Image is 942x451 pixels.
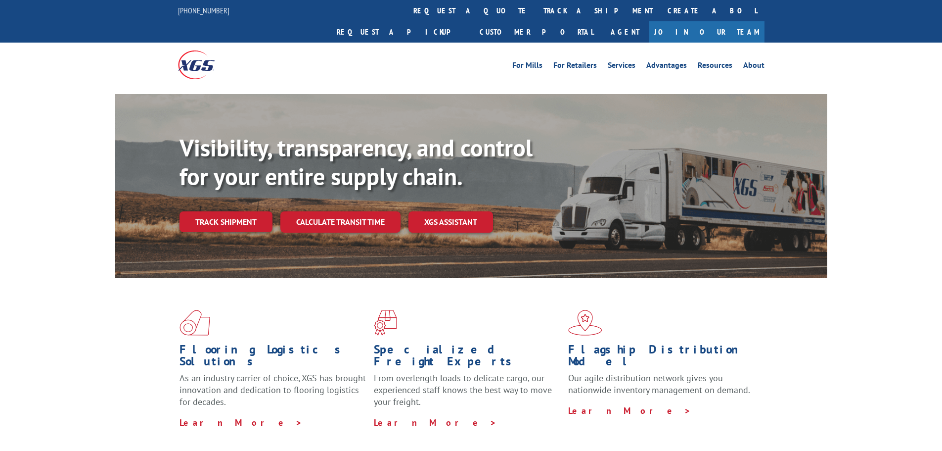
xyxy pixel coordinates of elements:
a: For Retailers [553,61,597,72]
a: Learn More > [374,417,497,428]
h1: Flagship Distribution Model [568,344,755,372]
a: Track shipment [179,211,272,232]
img: xgs-icon-focused-on-flooring-red [374,310,397,336]
a: Learn More > [568,405,691,416]
p: From overlength loads to delicate cargo, our experienced staff knows the best way to move your fr... [374,372,561,416]
a: [PHONE_NUMBER] [178,5,229,15]
a: Services [608,61,635,72]
a: XGS ASSISTANT [408,211,493,233]
h1: Flooring Logistics Solutions [179,344,366,372]
a: Request a pickup [329,21,472,43]
a: Calculate transit time [280,211,401,233]
img: xgs-icon-flagship-distribution-model-red [568,310,602,336]
h1: Specialized Freight Experts [374,344,561,372]
a: Agent [601,21,649,43]
a: Advantages [646,61,687,72]
a: About [743,61,764,72]
a: Resources [698,61,732,72]
img: xgs-icon-total-supply-chain-intelligence-red [179,310,210,336]
b: Visibility, transparency, and control for your entire supply chain. [179,132,533,192]
a: Join Our Team [649,21,764,43]
span: As an industry carrier of choice, XGS has brought innovation and dedication to flooring logistics... [179,372,366,407]
a: For Mills [512,61,542,72]
a: Customer Portal [472,21,601,43]
span: Our agile distribution network gives you nationwide inventory management on demand. [568,372,750,396]
a: Learn More > [179,417,303,428]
